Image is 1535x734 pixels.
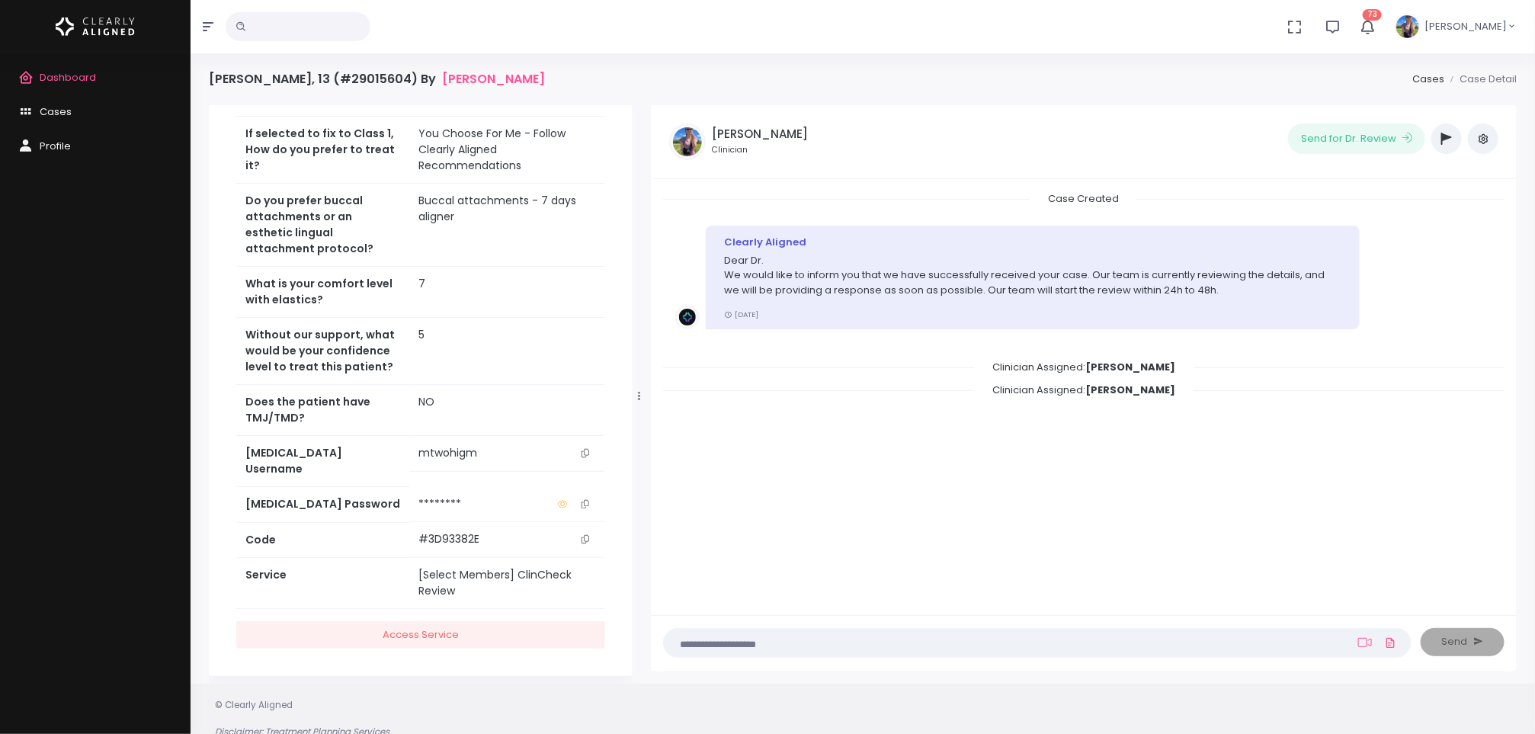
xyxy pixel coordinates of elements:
[1030,187,1137,210] span: Case Created
[974,355,1194,379] span: Clinician Assigned:
[410,117,605,184] td: You Choose For Me - Follow Clearly Aligned Recommendations
[236,522,410,557] th: Code
[1085,383,1175,397] b: [PERSON_NAME]
[56,11,135,43] img: Logo Horizontal
[236,436,410,487] th: [MEDICAL_DATA] Username
[236,184,410,267] th: Do you prefer buccal attachments or an esthetic lingual attachment protocol?
[236,558,410,609] th: Service
[419,567,596,599] div: [Select Members] ClinCheck Review
[442,72,545,86] a: [PERSON_NAME]
[1424,19,1507,34] span: [PERSON_NAME]
[1355,636,1375,649] a: Add Loom Video
[236,318,410,385] th: Without our support, what would be your confidence level to treat this patient?
[209,105,633,688] div: scrollable content
[724,309,758,319] small: [DATE]
[410,267,605,318] td: 7
[1288,123,1425,154] button: Send for Dr. Review
[236,385,410,436] th: Does the patient have TMJ/TMD?
[724,253,1341,298] p: Dear Dr. We would like to inform you that we have successfully received your case. Our team is cu...
[1363,9,1382,21] span: 73
[712,144,808,156] small: Clinician
[410,436,605,471] td: mtwohigm
[724,235,1341,250] div: Clearly Aligned
[40,70,96,85] span: Dashboard
[236,117,410,184] th: If selected to fix to Class 1, How do you prefer to treat it?
[712,127,808,141] h5: [PERSON_NAME]
[1085,360,1175,374] b: [PERSON_NAME]
[1412,72,1444,86] a: Cases
[410,385,605,436] td: NO
[209,72,545,86] h4: [PERSON_NAME], 13 (#29015604) By
[410,184,605,267] td: Buccal attachments - 7 days aligner
[410,522,605,557] td: #3D93382E
[410,318,605,385] td: 5
[1394,13,1421,40] img: Header Avatar
[1381,629,1399,656] a: Add Files
[40,104,72,119] span: Cases
[236,621,605,649] a: Access Service
[1444,72,1517,87] li: Case Detail
[40,139,71,153] span: Profile
[236,487,410,522] th: [MEDICAL_DATA] Password
[974,378,1194,402] span: Clinician Assigned:
[236,267,410,318] th: What is your comfort level with elastics?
